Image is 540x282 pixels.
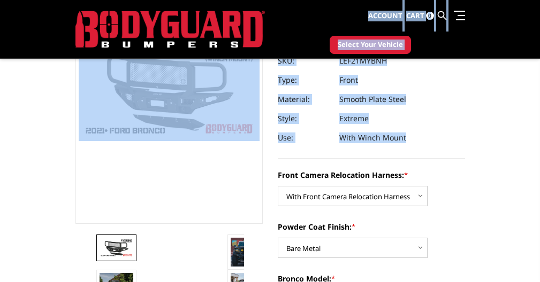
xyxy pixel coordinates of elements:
img: Bronco Extreme Front (winch mount) [100,238,133,257]
a: Account [368,2,402,30]
span: 0 [426,12,434,20]
dd: Smooth Plate Steel [339,90,406,109]
dd: Front [339,70,358,90]
dd: With Winch Mount [339,128,406,147]
dd: LEF21MYBNH [339,51,387,70]
dd: Extreme [339,109,369,128]
dt: Material: [278,90,331,109]
dt: Use: [278,128,331,147]
label: Front Camera Relocation Harness: [278,169,465,181]
button: Select Your Vehicle [330,36,411,54]
span: Account [368,11,402,20]
a: Cart 0 [406,2,434,30]
img: Bronco Extreme Front (winch mount) [231,238,264,267]
dt: Style: [278,109,331,128]
label: Powder Coat Finish: [278,221,465,232]
span: Select Your Vehicle [338,40,403,50]
span: Cart [406,11,424,20]
dt: Type: [278,70,331,90]
img: BODYGUARD BUMPERS [75,11,265,48]
dt: SKU: [278,51,331,70]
